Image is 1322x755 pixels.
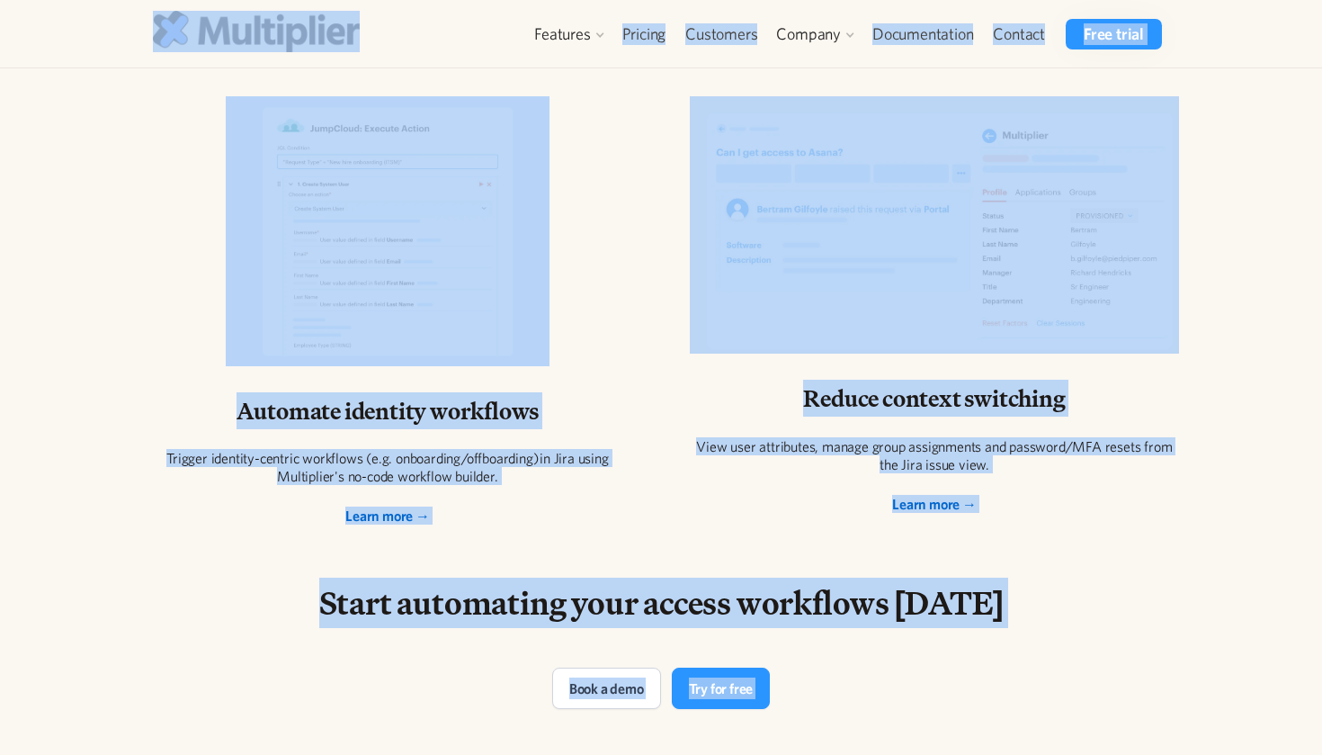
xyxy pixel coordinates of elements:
a: Learn more → [345,507,430,525]
img: Mockup [690,96,1179,355]
div: Try for free [689,678,754,699]
a: Learn more → [892,495,977,513]
div: Book a demo [569,678,644,699]
h3: Reduce context switching [803,382,1065,415]
a: Book a demo [552,668,661,709]
div: View user attributes, manage group assignments and password/MFA resets from the Jira issue view. [690,437,1179,473]
img: Mockup [226,96,549,366]
h2: Start automating your access workflows [DATE] [316,582,1006,625]
h3: Automate identity workflows [237,395,540,427]
a: Free trial [1066,19,1162,49]
div: Trigger identity-centric workflows (e.g. onboarding/offboarding) in Jira using Multiplier's no-co... [143,449,632,485]
a: Try for free [672,668,771,709]
a: Pricing [612,19,676,49]
div: Company [776,23,841,45]
a: Customers [675,19,767,49]
div: Features [525,19,612,49]
a: Documentation [862,19,983,49]
a: Contact [983,19,1055,49]
div: Features [534,23,590,45]
div: Company [767,19,862,49]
